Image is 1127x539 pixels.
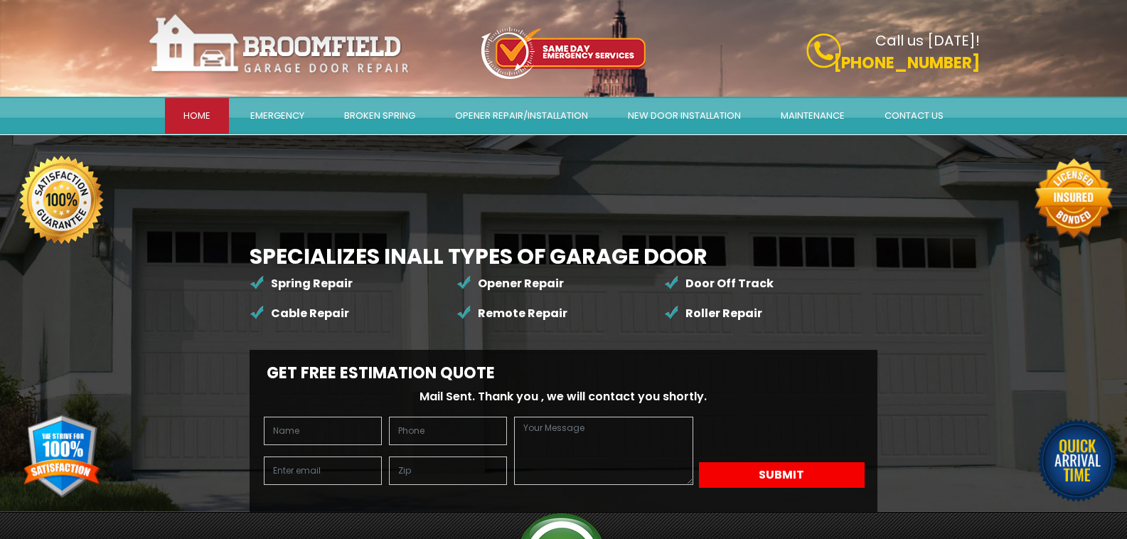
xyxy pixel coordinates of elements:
[232,98,323,134] a: Emergency
[407,241,707,272] span: All Types of Garage Door
[389,417,507,445] input: Phone
[264,417,382,445] input: Name
[717,51,980,75] p: [PHONE_NUMBER]
[326,98,434,134] a: Broken Spring
[264,457,382,485] input: Enter email
[165,98,229,134] a: Home
[664,299,872,329] li: Roller Repair
[456,269,664,299] li: Opener Repair
[699,462,865,488] button: Submit
[420,388,707,405] span: Mail Sent. Thank you , we will contact you shortly.
[717,33,980,75] a: Call us [DATE]! [PHONE_NUMBER]
[437,98,607,134] a: Opener Repair/Installation
[481,27,646,79] img: icon-top.png
[664,269,872,299] li: Door Off Track
[250,241,707,272] b: Specializes in
[257,364,871,383] h2: Get Free Estimation Quote
[762,98,863,134] a: Maintenance
[148,13,411,75] img: Broomfield.png
[456,299,664,329] li: Remote Repair
[699,417,865,459] iframe: reCAPTCHA
[875,31,980,50] b: Call us [DATE]!
[250,299,457,329] li: Cable Repair
[866,98,962,134] a: Contact Us
[609,98,759,134] a: New door installation
[389,457,507,485] input: Zip
[250,269,457,299] li: Spring Repair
